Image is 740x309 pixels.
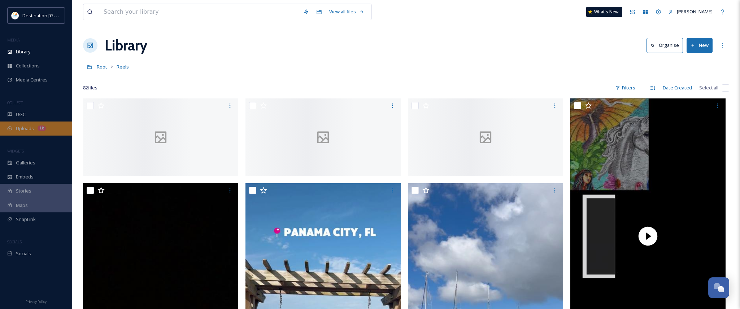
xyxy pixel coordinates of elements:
[100,4,300,20] input: Search your library
[16,111,26,118] span: UGC
[708,277,729,298] button: Open Chat
[16,202,28,209] span: Maps
[665,5,716,19] a: [PERSON_NAME]
[7,100,23,105] span: COLLECT
[7,148,24,154] span: WIDGETS
[16,48,30,55] span: Library
[97,62,107,71] a: Root
[16,173,34,180] span: Embeds
[659,81,696,95] div: Date Created
[677,8,713,15] span: [PERSON_NAME]
[586,7,622,17] a: What's New
[16,187,31,194] span: Stories
[326,5,368,19] a: View all files
[687,38,713,53] button: New
[16,76,48,83] span: Media Centres
[647,38,683,53] button: Organise
[26,299,47,304] span: Privacy Policy
[117,63,129,70] span: Reels
[16,250,31,257] span: Socials
[117,62,129,71] a: Reels
[647,38,687,53] a: Organise
[12,12,19,19] img: download.png
[612,81,639,95] div: Filters
[97,63,107,70] span: Root
[7,239,22,244] span: SOCIALS
[83,84,97,91] span: 82 file s
[16,62,40,69] span: Collections
[699,84,718,91] span: Select all
[7,37,20,43] span: MEDIA
[22,12,94,19] span: Destination [GEOGRAPHIC_DATA]
[16,125,34,132] span: Uploads
[38,125,46,131] div: 1k
[26,297,47,305] a: Privacy Policy
[105,35,147,56] a: Library
[16,216,36,223] span: SnapLink
[16,159,35,166] span: Galleries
